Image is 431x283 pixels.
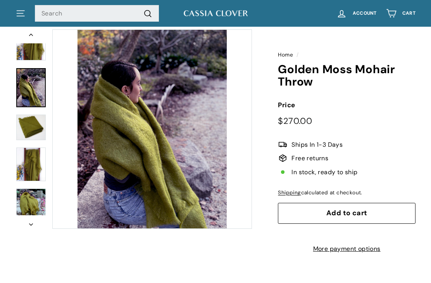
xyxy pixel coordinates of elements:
span: Ships In 1-3 Days [291,140,343,150]
span: / [295,51,300,58]
a: Account [332,2,381,25]
img: Golden Moss Mohair Throw [16,115,46,140]
img: Golden Moss Mohair Throw [16,148,46,181]
h1: Golden Moss Mohair Throw [278,63,415,88]
span: Add to cart [326,208,367,218]
a: Home [278,51,293,58]
button: Next [16,215,47,229]
span: In stock, ready to ship [291,167,357,177]
label: Price [278,100,415,110]
span: Free returns [291,153,328,163]
span: Account [353,11,377,16]
a: More payment options [278,244,415,254]
input: Search [35,5,159,22]
button: Add to cart [278,203,415,224]
div: calculated at checkout. [278,189,415,197]
img: Golden Moss Mohair Throw [16,189,46,219]
span: $270.00 [278,115,312,127]
nav: breadcrumbs [278,51,415,59]
span: Cart [402,11,415,16]
a: Cart [381,2,420,25]
button: Previous [16,29,47,43]
a: Shipping [278,189,301,196]
a: Golden Moss Mohair Throw [16,68,46,107]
